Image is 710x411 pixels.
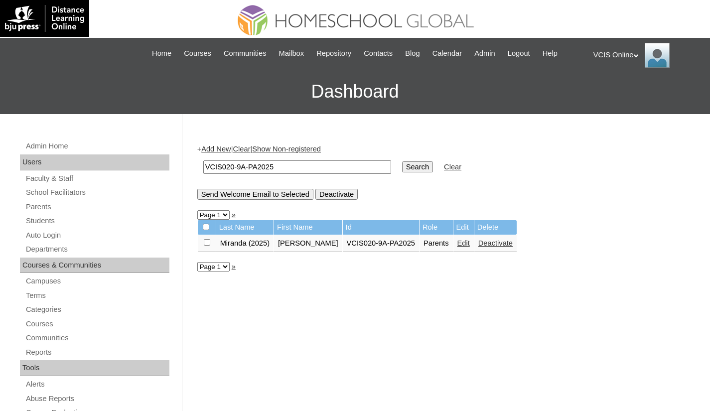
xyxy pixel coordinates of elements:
a: Admin [469,48,500,59]
span: Calendar [432,48,462,59]
input: Search [203,160,391,174]
a: Abuse Reports [25,393,169,405]
span: Logout [508,48,530,59]
a: School Facilitators [25,186,169,199]
a: Deactivate [478,239,513,247]
td: Delete [474,220,517,235]
a: Logout [503,48,535,59]
span: Help [543,48,558,59]
td: Parents [420,235,453,252]
a: Repository [311,48,356,59]
a: Calendar [427,48,467,59]
a: Departments [25,243,169,256]
a: Show Non-registered [252,145,321,153]
td: Edit [453,220,474,235]
td: Role [420,220,453,235]
div: VCIS Online [593,43,700,68]
a: Home [147,48,176,59]
a: Contacts [359,48,398,59]
span: Communities [224,48,267,59]
span: Mailbox [279,48,304,59]
a: Terms [25,289,169,302]
input: Send Welcome Email to Selected [197,189,313,200]
td: Last Name [216,220,274,235]
span: Contacts [364,48,393,59]
div: Tools [20,360,169,376]
td: Miranda (2025) [216,235,274,252]
h3: Dashboard [5,69,705,114]
img: VCIS Online Admin [645,43,670,68]
a: Auto Login [25,229,169,242]
div: Courses & Communities [20,258,169,274]
span: Home [152,48,171,59]
div: Users [20,154,169,170]
a: Add New [201,145,231,153]
a: Communities [25,332,169,344]
a: » [232,263,236,271]
a: Clear [233,145,250,153]
input: Search [402,161,433,172]
a: Courses [179,48,216,59]
span: Blog [405,48,420,59]
a: Reports [25,346,169,359]
a: Mailbox [274,48,309,59]
td: VCIS020-9A-PA2025 [343,235,419,252]
a: Campuses [25,275,169,287]
td: [PERSON_NAME] [274,235,342,252]
a: Parents [25,201,169,213]
a: Courses [25,318,169,330]
a: Communities [219,48,272,59]
a: » [232,211,236,219]
a: Categories [25,303,169,316]
img: logo-white.png [5,5,84,32]
input: Deactivate [315,189,358,200]
span: Repository [316,48,351,59]
a: Help [538,48,563,59]
a: Blog [400,48,425,59]
a: Alerts [25,378,169,391]
a: Admin Home [25,140,169,152]
span: Courses [184,48,211,59]
div: + | | [197,144,691,199]
span: Admin [474,48,495,59]
td: Id [343,220,419,235]
a: Edit [457,239,470,247]
a: Faculty & Staff [25,172,169,185]
a: Students [25,215,169,227]
td: First Name [274,220,342,235]
a: Clear [444,163,461,171]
